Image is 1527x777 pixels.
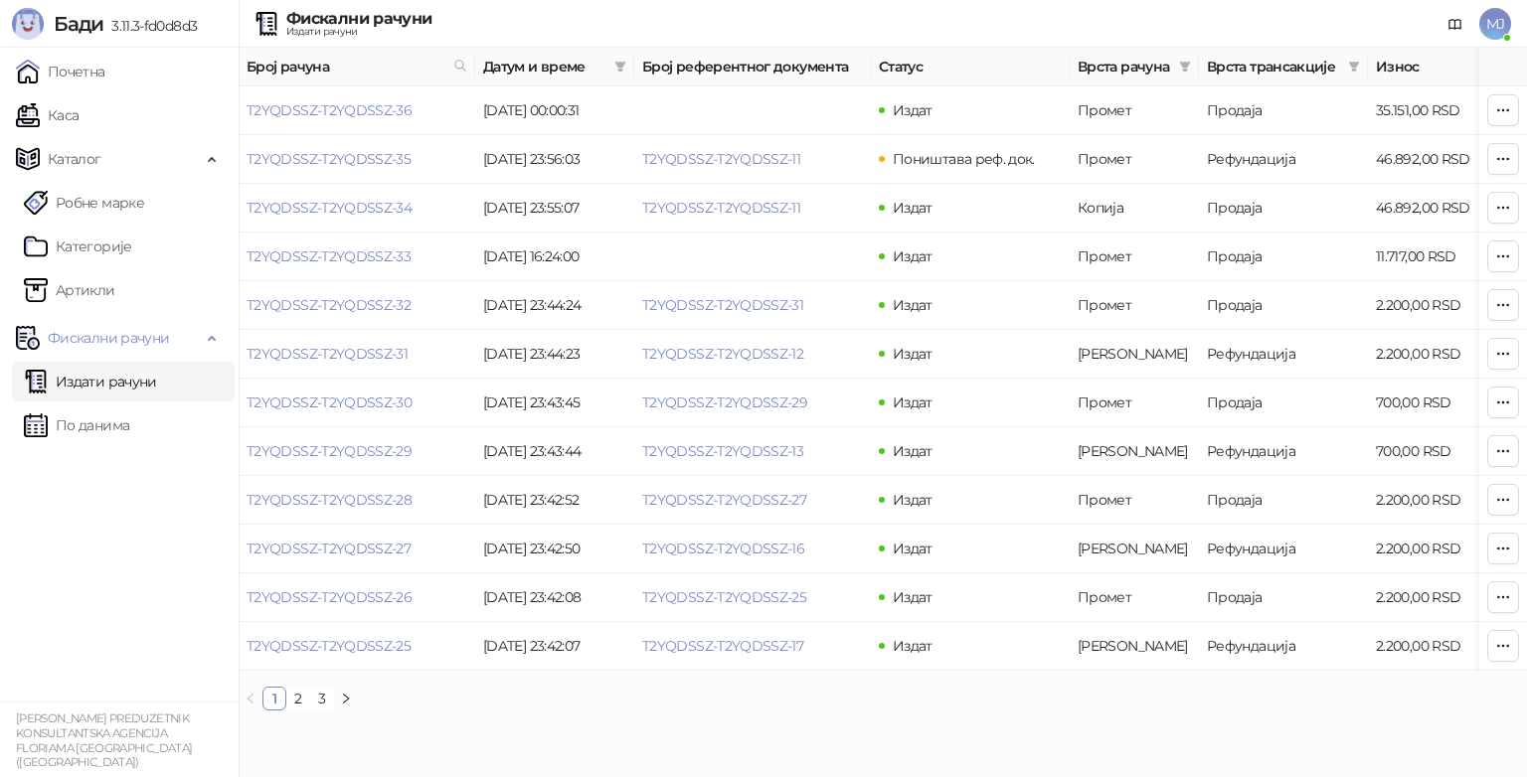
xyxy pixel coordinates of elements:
[610,52,630,81] span: filter
[24,183,144,223] a: Робне марке
[239,476,475,525] td: T2YQDSSZ-T2YQDSSZ-28
[1368,525,1507,573] td: 2.200,00 RSD
[334,687,358,710] button: right
[642,150,800,168] a: T2YQDSSZ-T2YQDSSZ-11
[247,540,411,557] a: T2YQDSSZ-T2YQDSSZ-27
[475,476,634,525] td: [DATE] 23:42:52
[893,540,933,557] span: Издат
[893,588,933,606] span: Издат
[614,61,626,73] span: filter
[893,393,933,411] span: Издат
[334,687,358,710] li: Следећа страна
[1368,379,1507,427] td: 700,00 RSD
[1368,476,1507,525] td: 2.200,00 RSD
[642,491,806,509] a: T2YQDSSZ-T2YQDSSZ-27
[475,379,634,427] td: [DATE] 23:43:45
[1199,379,1368,427] td: Продаја
[245,693,256,704] span: left
[1344,52,1364,81] span: filter
[239,687,262,710] li: Претходна страна
[1199,184,1368,233] td: Продаја
[24,227,132,266] a: Категорије
[1070,281,1199,330] td: Промет
[239,135,475,184] td: T2YQDSSZ-T2YQDSSZ-35
[247,150,411,168] a: T2YQDSSZ-T2YQDSSZ-35
[642,588,806,606] a: T2YQDSSZ-T2YQDSSZ-25
[1199,525,1368,573] td: Рефундација
[1368,86,1507,135] td: 35.151,00 RSD
[1070,86,1199,135] td: Промет
[893,442,933,460] span: Издат
[1070,184,1199,233] td: Копија
[48,318,169,358] span: Фискални рачуни
[475,135,634,184] td: [DATE] 23:56:03
[871,48,1070,86] th: Статус
[16,711,192,769] small: [PERSON_NAME] PREDUZETNIK KONSULTANTSKA AGENCIJA FLORIAMA [GEOGRAPHIC_DATA] ([GEOGRAPHIC_DATA])
[642,540,804,557] a: T2YQDSSZ-T2YQDSSZ-16
[12,8,44,40] img: Logo
[893,101,933,119] span: Издат
[310,687,334,710] li: 3
[1199,330,1368,379] td: Рефундација
[247,247,411,265] a: T2YQDSSZ-T2YQDSSZ-33
[475,622,634,671] td: [DATE] 23:42:07
[642,199,800,217] a: T2YQDSSZ-T2YQDSSZ-11
[475,427,634,476] td: [DATE] 23:43:44
[475,573,634,622] td: [DATE] 23:42:08
[239,573,475,622] td: T2YQDSSZ-T2YQDSSZ-26
[286,27,431,37] div: Издати рачуни
[1070,233,1199,281] td: Промет
[893,637,933,655] span: Издат
[1199,86,1368,135] td: Продаја
[1199,427,1368,476] td: Рефундација
[239,687,262,710] button: left
[1440,8,1471,40] a: Документација
[24,270,115,310] a: ArtikliАртикли
[1070,427,1199,476] td: Аванс
[893,199,933,217] span: Издат
[642,637,803,655] a: T2YQDSSZ-T2YQDSSZ-17
[642,296,803,314] a: T2YQDSSZ-T2YQDSSZ-31
[1199,48,1368,86] th: Врста трансакције
[262,687,286,710] li: 1
[286,687,310,710] li: 2
[483,56,606,78] span: Датум и време
[239,86,475,135] td: T2YQDSSZ-T2YQDSSZ-36
[247,56,445,78] span: Број рачуна
[1070,48,1199,86] th: Врста рачуна
[475,330,634,379] td: [DATE] 23:44:23
[1368,427,1507,476] td: 700,00 RSD
[239,330,475,379] td: T2YQDSSZ-T2YQDSSZ-31
[239,184,475,233] td: T2YQDSSZ-T2YQDSSZ-34
[893,247,933,265] span: Издат
[1368,184,1507,233] td: 46.892,00 RSD
[247,637,411,655] a: T2YQDSSZ-T2YQDSSZ-25
[1175,52,1195,81] span: filter
[1199,476,1368,525] td: Продаја
[1376,56,1479,78] span: Износ
[239,233,475,281] td: T2YQDSSZ-T2YQDSSZ-33
[1348,61,1360,73] span: filter
[48,139,101,179] span: Каталог
[642,442,803,460] a: T2YQDSSZ-T2YQDSSZ-13
[1199,135,1368,184] td: Рефундација
[1368,573,1507,622] td: 2.200,00 RSD
[1199,233,1368,281] td: Продаја
[1070,573,1199,622] td: Промет
[263,688,285,709] a: 1
[24,362,157,401] a: Издати рачуни
[239,622,475,671] td: T2YQDSSZ-T2YQDSSZ-25
[475,233,634,281] td: [DATE] 16:24:00
[239,281,475,330] td: T2YQDSSZ-T2YQDSSZ-32
[16,52,105,91] a: Почетна
[475,184,634,233] td: [DATE] 23:55:07
[1070,379,1199,427] td: Промет
[1070,622,1199,671] td: Аванс
[1070,476,1199,525] td: Промет
[1199,281,1368,330] td: Продаја
[247,345,408,363] a: T2YQDSSZ-T2YQDSSZ-31
[247,296,411,314] a: T2YQDSSZ-T2YQDSSZ-32
[1199,622,1368,671] td: Рефундација
[247,199,412,217] a: T2YQDSSZ-T2YQDSSZ-34
[311,688,333,709] a: 3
